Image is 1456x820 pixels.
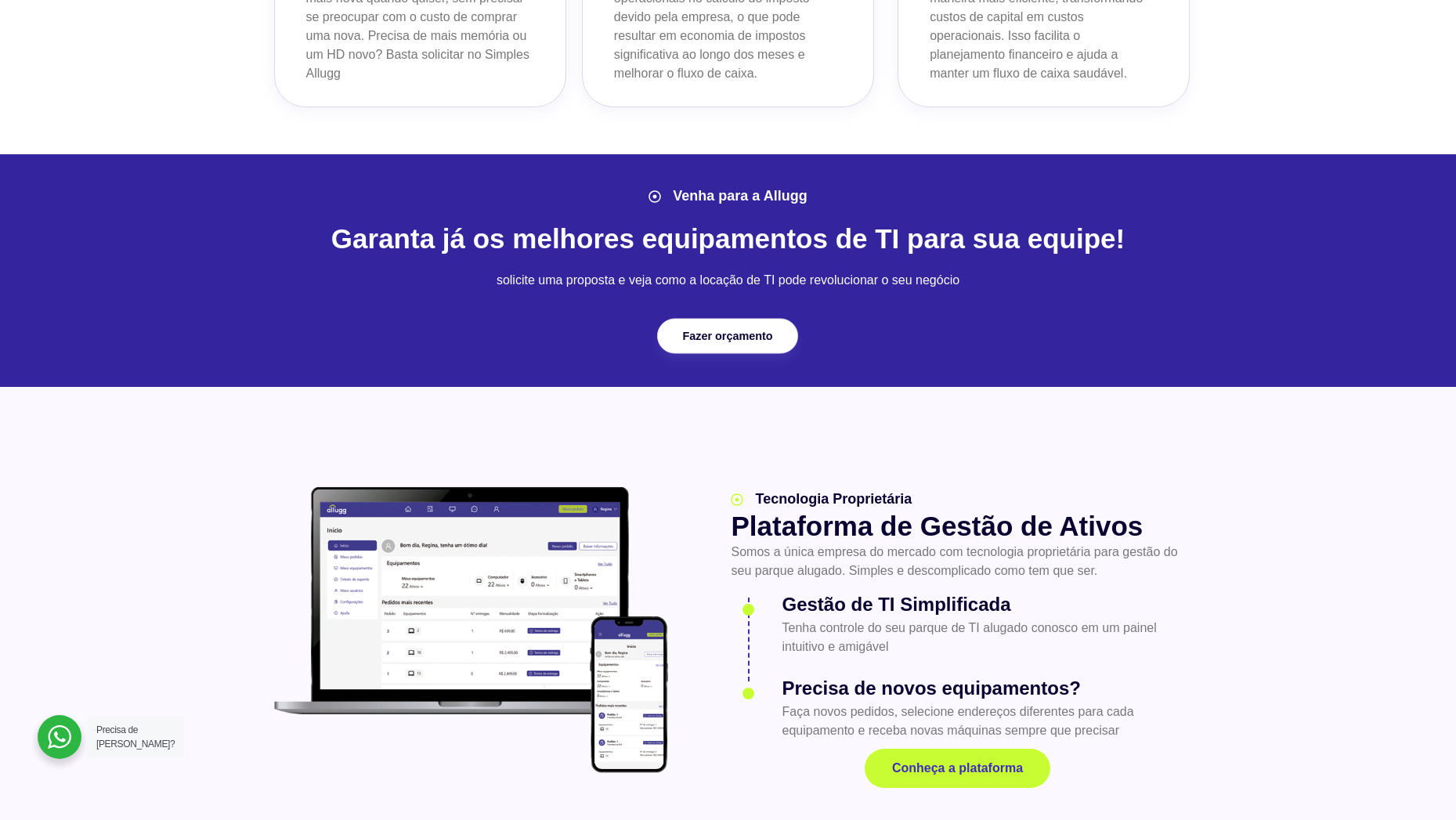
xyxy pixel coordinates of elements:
img: plataforma allugg [266,480,677,781]
iframe: Chat Widget [1378,745,1456,820]
h3: Gestão de TI Simplificada [782,591,1183,619]
span: Venha para a Allugg [669,186,807,207]
span: Fazer orçamento [683,331,773,341]
span: Tecnologia Proprietária [751,489,912,510]
a: Conheça a plataforma [865,749,1050,788]
a: Fazer orçamento [657,319,798,354]
span: Precisa de [PERSON_NAME]? [96,724,175,750]
p: Faça novos pedidos, selecione endereços diferentes para cada equipamento e receba novas máquinas ... [782,703,1183,740]
span: Conheça a plataforma [892,762,1023,775]
p: Somos a única empresa do mercado com tecnologia proprietária para gestão do seu parque alugado. S... [731,543,1183,580]
p: Tenha controle do seu parque de TI alugado conosco em um painel intuitivo e amigável [782,619,1183,656]
h3: Precisa de novos equipamentos? [782,674,1183,703]
div: Widget de chat [1378,745,1456,820]
h2: Garanta já os melhores equipamentos de TI para sua equipe! [266,222,1190,255]
p: solicite uma proposta e veja como a locação de TI pode revolucionar o seu negócio [266,271,1190,290]
h2: Plataforma de Gestão de Ativos [731,510,1183,543]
